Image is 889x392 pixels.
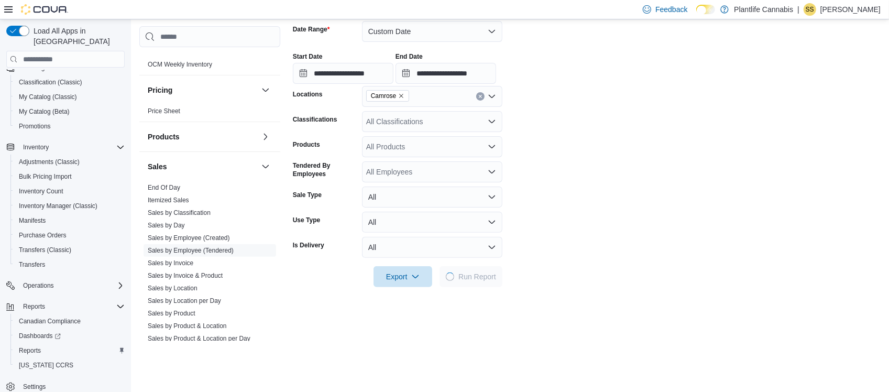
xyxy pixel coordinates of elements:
[23,383,46,391] span: Settings
[259,130,272,143] button: Products
[15,76,125,89] span: Classification (Classic)
[139,105,280,122] div: Pricing
[293,25,330,34] label: Date Range
[15,170,125,183] span: Bulk Pricing Import
[15,359,78,372] a: [US_STATE] CCRS
[148,132,257,142] button: Products
[19,141,53,154] button: Inventory
[148,61,212,68] a: OCM Weekly Inventory
[19,216,46,225] span: Manifests
[2,140,129,155] button: Inventory
[15,214,125,227] span: Manifests
[19,300,49,313] button: Reports
[396,52,423,61] label: End Date
[476,92,485,101] button: Clear input
[15,156,125,168] span: Adjustments (Classic)
[148,85,172,95] h3: Pricing
[19,279,125,292] span: Operations
[734,3,793,16] p: Plantlife Cannabis
[446,273,454,281] span: Loading
[797,3,799,16] p: |
[15,185,68,198] a: Inventory Count
[2,278,129,293] button: Operations
[820,3,881,16] p: [PERSON_NAME]
[15,214,50,227] a: Manifests
[371,91,397,101] span: Camrose
[15,330,125,342] span: Dashboards
[19,279,58,292] button: Operations
[362,187,502,208] button: All
[396,63,496,84] input: Press the down key to open a popover containing a calendar.
[15,120,55,133] a: Promotions
[148,161,257,172] button: Sales
[10,169,129,184] button: Bulk Pricing Import
[398,93,404,99] button: Remove Camrose from selection in this group
[148,132,180,142] h3: Products
[19,141,125,154] span: Inventory
[15,91,81,103] a: My Catalog (Classic)
[19,122,51,130] span: Promotions
[15,258,49,271] a: Transfers
[458,271,496,282] span: Run Report
[15,344,45,357] a: Reports
[10,90,129,104] button: My Catalog (Classic)
[362,21,502,42] button: Custom Date
[148,334,250,343] span: Sales by Product & Location per Day
[148,221,185,230] span: Sales by Day
[10,119,129,134] button: Promotions
[15,344,125,357] span: Reports
[374,266,432,287] button: Export
[19,361,73,369] span: [US_STATE] CCRS
[139,58,280,75] div: OCM
[15,200,102,212] a: Inventory Manager (Classic)
[148,107,180,115] a: Price Sheet
[488,143,496,151] button: Open list of options
[148,309,195,318] span: Sales by Product
[148,60,212,69] span: OCM Weekly Inventory
[488,92,496,101] button: Open list of options
[148,335,250,342] a: Sales by Product & Location per Day
[10,199,129,213] button: Inventory Manager (Classic)
[10,314,129,329] button: Canadian Compliance
[15,244,75,256] a: Transfers (Classic)
[19,246,71,254] span: Transfers (Classic)
[19,317,81,325] span: Canadian Compliance
[19,260,45,269] span: Transfers
[293,52,323,61] label: Start Date
[15,105,125,118] span: My Catalog (Beta)
[10,243,129,257] button: Transfers (Classic)
[15,156,84,168] a: Adjustments (Classic)
[362,212,502,233] button: All
[29,26,125,47] span: Load All Apps in [GEOGRAPHIC_DATA]
[148,259,193,267] a: Sales by Invoice
[19,231,67,239] span: Purchase Orders
[655,4,687,15] span: Feedback
[19,332,61,340] span: Dashboards
[148,196,189,204] span: Itemized Sales
[10,155,129,169] button: Adjustments (Classic)
[806,3,814,16] span: SS
[19,300,125,313] span: Reports
[15,258,125,271] span: Transfers
[10,104,129,119] button: My Catalog (Beta)
[259,84,272,96] button: Pricing
[10,343,129,358] button: Reports
[19,78,82,86] span: Classification (Classic)
[148,271,223,280] span: Sales by Invoice & Product
[15,76,86,89] a: Classification (Classic)
[148,161,167,172] h3: Sales
[293,216,320,224] label: Use Type
[10,228,129,243] button: Purchase Orders
[148,183,180,192] span: End Of Day
[148,322,227,330] a: Sales by Product & Location
[15,105,74,118] a: My Catalog (Beta)
[10,75,129,90] button: Classification (Classic)
[21,4,68,15] img: Cova
[15,200,125,212] span: Inventory Manager (Classic)
[366,90,410,102] span: Camrose
[148,197,189,204] a: Itemized Sales
[440,266,502,287] button: LoadingRun Report
[148,209,211,217] span: Sales by Classification
[10,329,129,343] a: Dashboards
[19,93,77,101] span: My Catalog (Classic)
